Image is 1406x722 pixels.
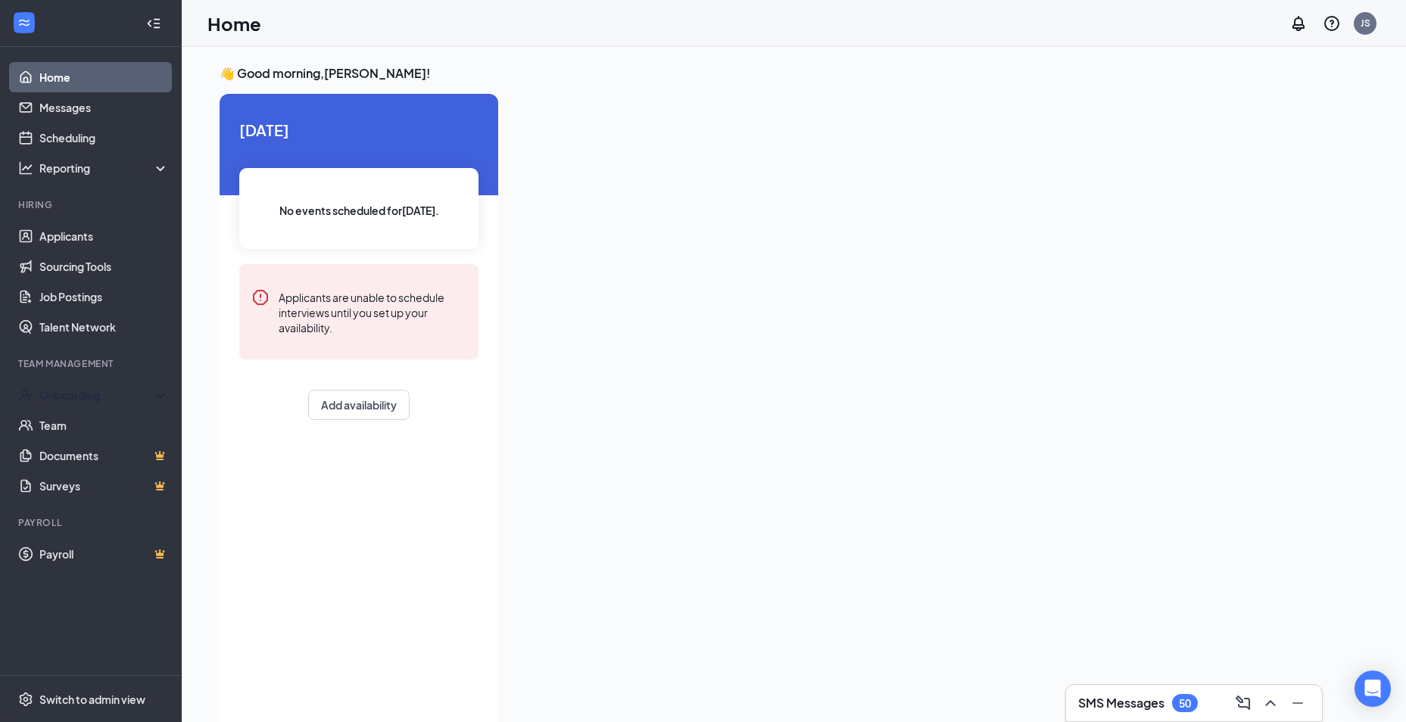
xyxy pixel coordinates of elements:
svg: Collapse [146,16,161,31]
svg: UserCheck [18,387,33,403]
button: Minimize [1286,691,1310,715]
svg: QuestionInfo [1323,14,1341,33]
a: Job Postings [39,282,169,312]
div: Open Intercom Messenger [1355,671,1391,707]
div: Switch to admin view [39,692,145,707]
a: Applicants [39,221,169,251]
svg: Notifications [1289,14,1308,33]
span: No events scheduled for [DATE] . [279,202,439,219]
button: ChevronUp [1258,691,1283,715]
svg: WorkstreamLogo [17,15,32,30]
div: Team Management [18,357,166,370]
h1: Home [207,11,261,36]
span: [DATE] [239,118,479,142]
div: JS [1361,17,1370,30]
a: Talent Network [39,312,169,342]
button: Add availability [308,390,410,420]
div: Applicants are unable to schedule interviews until you set up your availability. [279,288,466,335]
div: Reporting [39,160,170,176]
svg: Minimize [1289,694,1307,712]
div: Onboarding [39,387,156,403]
h3: SMS Messages [1078,695,1164,711]
a: DocumentsCrown [39,440,169,471]
h3: 👋 Good morning, [PERSON_NAME] ! [220,65,1358,82]
a: Sourcing Tools [39,251,169,282]
a: Scheduling [39,123,169,153]
div: Hiring [18,198,166,211]
a: SurveysCrown [39,471,169,501]
a: PayrollCrown [39,539,169,569]
svg: Error [251,288,270,307]
svg: Settings [18,692,33,707]
svg: ComposeMessage [1234,694,1252,712]
div: Payroll [18,516,166,529]
button: ComposeMessage [1231,691,1255,715]
a: Home [39,62,169,92]
svg: Analysis [18,160,33,176]
svg: ChevronUp [1261,694,1280,712]
a: Messages [39,92,169,123]
a: Team [39,410,169,440]
div: 50 [1179,697,1191,710]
